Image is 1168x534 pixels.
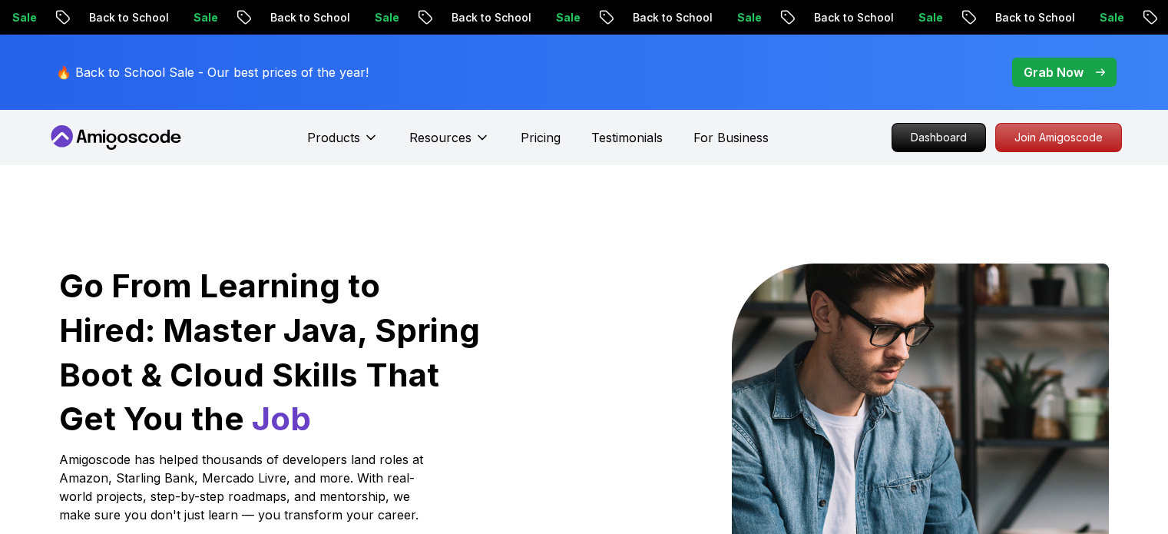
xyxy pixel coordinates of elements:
p: Back to School [786,10,891,25]
h1: Go From Learning to Hired: Master Java, Spring Boot & Cloud Skills That Get You the [59,264,482,441]
p: Back to School [605,10,710,25]
p: Join Amigoscode [996,124,1121,151]
p: Sale [710,10,759,25]
p: Back to School [243,10,347,25]
a: Testimonials [591,128,663,147]
button: Resources [409,128,490,159]
span: Job [252,399,311,438]
p: Sale [528,10,577,25]
p: Back to School [61,10,166,25]
p: Back to School [968,10,1072,25]
p: Sale [1072,10,1121,25]
a: Dashboard [892,123,986,152]
p: Sale [166,10,215,25]
p: Sale [891,10,940,25]
p: Amigoscode has helped thousands of developers land roles at Amazon, Starling Bank, Mercado Livre,... [59,450,428,524]
p: Resources [409,128,472,147]
p: Back to School [424,10,528,25]
a: For Business [693,128,769,147]
p: 🔥 Back to School Sale - Our best prices of the year! [56,63,369,81]
button: Products [307,128,379,159]
p: Dashboard [892,124,985,151]
p: Grab Now [1024,63,1084,81]
a: Pricing [521,128,561,147]
p: Products [307,128,360,147]
p: Sale [347,10,396,25]
a: Join Amigoscode [995,123,1122,152]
